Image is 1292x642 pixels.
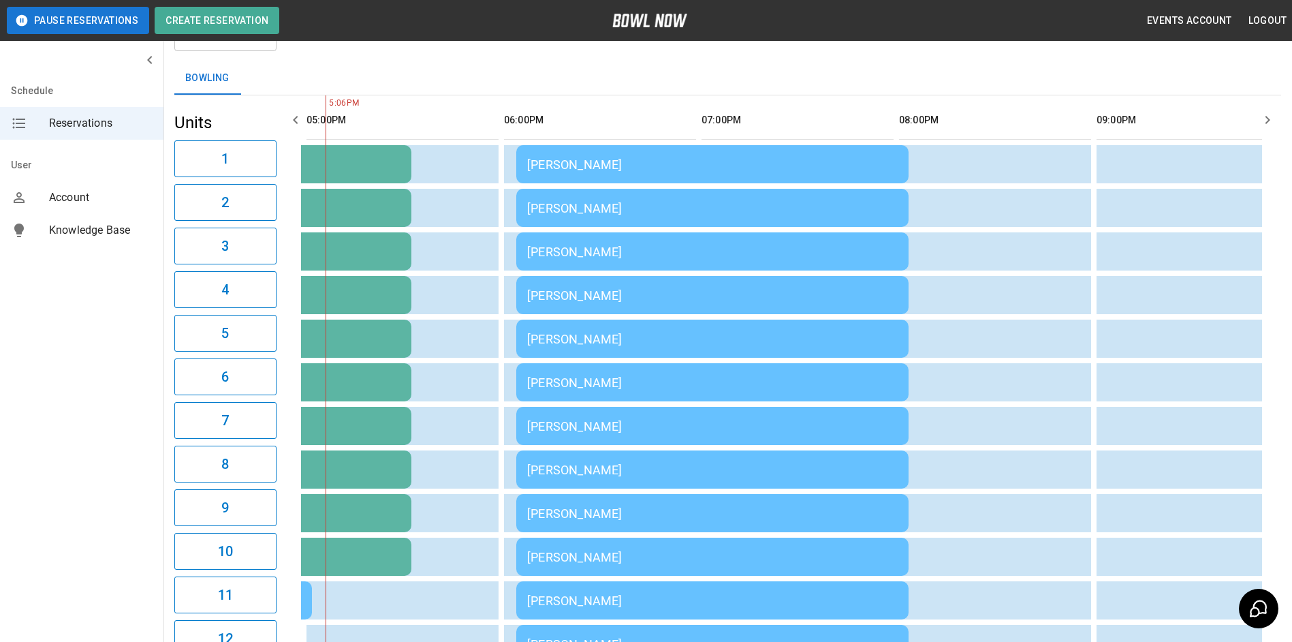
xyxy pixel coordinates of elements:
[174,489,277,526] button: 9
[174,402,277,439] button: 7
[221,453,229,475] h6: 8
[174,358,277,395] button: 6
[174,446,277,483] button: 8
[527,157,898,172] div: [PERSON_NAME]
[527,376,898,390] div: [PERSON_NAME]
[527,550,898,564] div: [PERSON_NAME]
[221,322,229,344] h6: 5
[527,245,898,259] div: [PERSON_NAME]
[221,148,229,170] h6: 1
[221,366,229,388] h6: 6
[174,62,1281,95] div: inventory tabs
[218,584,233,606] h6: 11
[7,7,149,34] button: Pause Reservations
[174,228,277,264] button: 3
[174,577,277,613] button: 11
[612,14,687,27] img: logo
[527,463,898,477] div: [PERSON_NAME]
[174,315,277,352] button: 5
[174,184,277,221] button: 2
[155,7,279,34] button: Create Reservation
[527,506,898,521] div: [PERSON_NAME]
[49,189,153,206] span: Account
[1141,8,1238,33] button: Events Account
[221,192,229,213] h6: 2
[221,235,229,257] h6: 3
[1243,8,1292,33] button: Logout
[174,140,277,177] button: 1
[527,288,898,303] div: [PERSON_NAME]
[174,112,277,134] h5: Units
[174,62,240,95] button: Bowling
[49,115,153,132] span: Reservations
[527,594,898,608] div: [PERSON_NAME]
[218,540,233,562] h6: 10
[174,533,277,570] button: 10
[527,201,898,215] div: [PERSON_NAME]
[221,279,229,301] h6: 4
[527,419,898,433] div: [PERSON_NAME]
[49,222,153,239] span: Knowledge Base
[221,497,229,519] h6: 9
[326,97,329,110] span: 5:06PM
[221,410,229,431] h6: 7
[174,271,277,308] button: 4
[527,332,898,346] div: [PERSON_NAME]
